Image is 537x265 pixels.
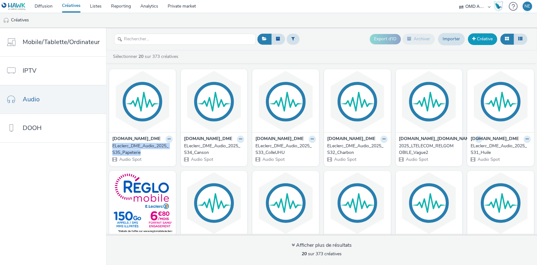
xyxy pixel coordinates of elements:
button: Export d'ID [370,34,401,44]
strong: [DOMAIN_NAME]_[DOMAIN_NAME] [399,136,473,143]
div: Afficher plus de résultats [292,242,352,249]
div: 2025_LTELECOM_RELGOMOBILE_Vague2 [399,143,457,156]
img: ELeclerc_DME_Audio_2025_S30_HaagenDaz1 visual [326,172,389,234]
span: Audio Spot [262,156,285,162]
img: ELeclerc_DME_Audio_2025_S34_Canson visual [182,71,246,132]
span: Audio [23,95,40,104]
img: ELeclerc_DME_Audio_2025_S29_Eastpack visual [397,172,461,234]
a: ELeclerc_DME_Audio_2025_S35_Papeterie [112,143,173,156]
button: Archiver [402,34,435,44]
strong: [DOMAIN_NAME]_DME [327,136,375,143]
img: ELeclerc_DME_Audio_2025_S28_Vin visual [469,172,532,234]
a: Créative [468,33,497,45]
div: ELeclerc_DME_Audio_2025_S35_Papeterie [112,143,170,156]
strong: [DOMAIN_NAME]_DME [470,136,518,143]
div: NE [524,2,530,11]
span: sur 373 créatives [302,251,342,257]
span: DOOH [23,123,42,132]
div: ELeclerc_DME_Audio_2025_S34_Canson [184,143,242,156]
span: Audio Spot [333,156,356,162]
img: 2025_LTELECOM_RELGOMOBILE_Vague2-SPOTIFY visual [111,172,174,234]
strong: 20 [138,54,143,59]
div: ELeclerc_DME_Audio_2025_S33_ColleUHU [255,143,313,156]
strong: 20 [302,251,307,257]
a: ELeclerc_DME_Audio_2025_S31_Huile [470,143,531,156]
img: ELeclerc_DME_Audio_2025_S32_Charbon visual [326,71,389,132]
span: Audio Spot [119,156,142,162]
span: Audio Spot [405,156,428,162]
span: IPTV [23,66,36,75]
img: 2025_LTELECOM_RELGOMOBILE_Vague2 visual [397,71,461,132]
a: 2025_LTELECOM_RELGOMOBILE_Vague2 [399,143,459,156]
a: Hawk Academy [494,1,506,11]
span: Audio Spot [477,156,500,162]
img: ELeclerc_DME_Audio_2025_S30_HaagenDaz3 visual [182,172,246,234]
strong: [DOMAIN_NAME]_DME [255,136,304,143]
a: ELeclerc_DME_Audio_2025_S32_Charbon [327,143,388,156]
button: Grille [500,34,514,44]
strong: [DOMAIN_NAME]_DME [184,136,232,143]
img: audio [3,17,9,24]
div: ELeclerc_DME_Audio_2025_S31_Huile [470,143,528,156]
a: ELeclerc_DME_Audio_2025_S33_ColleUHU [255,143,316,156]
img: Hawk Academy [494,1,503,11]
img: ELeclerc_DME_Audio_2025_S30_HaagenDaz2 visual [254,172,317,234]
strong: [DOMAIN_NAME]_DME [112,136,160,143]
a: Sélectionner sur 373 créatives [112,54,181,59]
button: Liste [513,34,527,44]
img: ELeclerc_DME_Audio_2025_S33_ColleUHU visual [254,71,317,132]
input: Rechercher... [114,34,256,45]
img: undefined Logo [2,3,26,10]
span: Mobile/Tablette/Ordinateur [23,37,100,47]
img: ELeclerc_DME_Audio_2025_S35_Papeterie visual [111,71,174,132]
div: ELeclerc_DME_Audio_2025_S32_Charbon [327,143,385,156]
a: ELeclerc_DME_Audio_2025_S34_Canson [184,143,244,156]
img: ELeclerc_DME_Audio_2025_S31_Huile visual [469,71,532,132]
span: Audio Spot [190,156,213,162]
a: Importer [438,33,465,45]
